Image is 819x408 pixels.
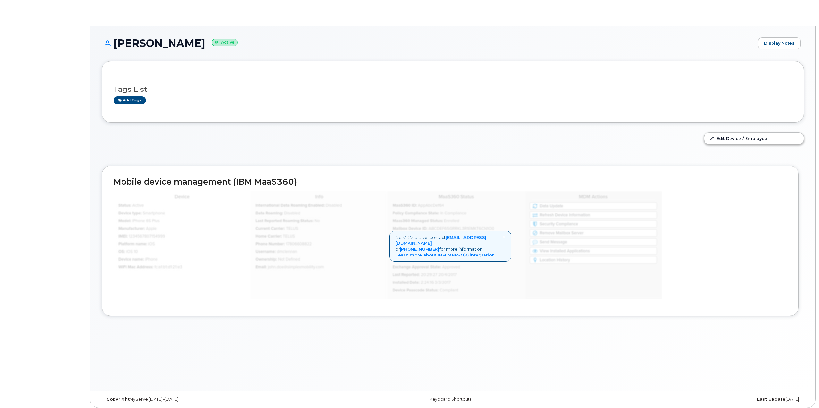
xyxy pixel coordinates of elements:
[114,85,792,93] h3: Tags List
[389,231,511,262] div: No MDM active, contact or for more information
[114,191,662,299] img: mdm_maas360_data_lg-147edf4ce5891b6e296acbe60ee4acd306360f73f278574cfef86ac192ea0250.jpg
[114,178,787,187] h2: Mobile device management (IBM MaaS360)
[757,397,785,402] strong: Last Update
[502,234,505,239] span: ×
[102,38,755,49] h1: [PERSON_NAME]
[400,247,439,252] a: [PHONE_NUMBER]
[502,234,505,239] a: Close
[395,252,495,257] a: Learn more about IBM MaaS360 integration
[704,133,804,144] a: Edit Device / Employee
[429,397,471,402] a: Keyboard Shortcuts
[570,397,804,402] div: [DATE]
[758,37,801,49] a: Display Notes
[114,96,146,104] a: Add tags
[102,397,336,402] div: MyServe [DATE]–[DATE]
[106,397,130,402] strong: Copyright
[212,39,238,46] small: Active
